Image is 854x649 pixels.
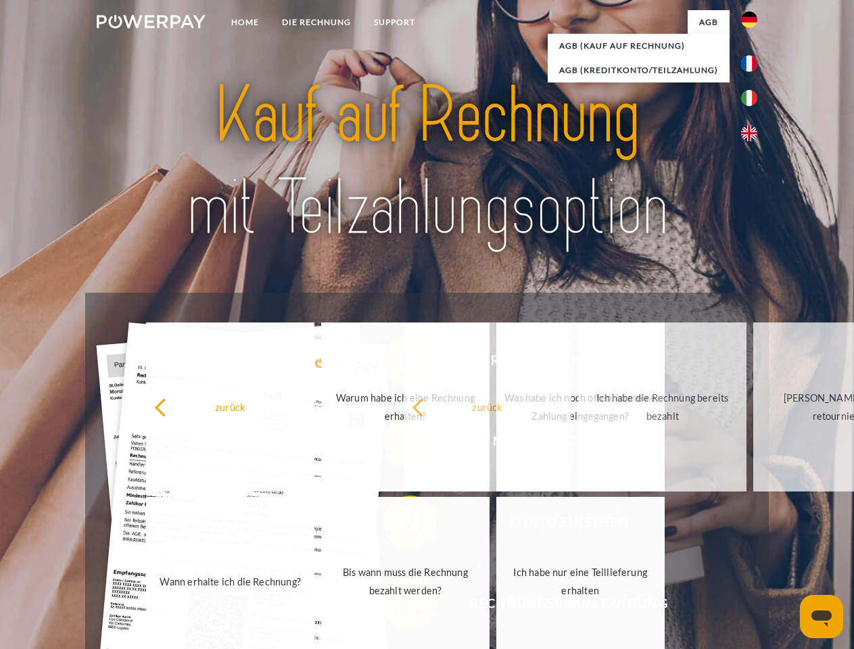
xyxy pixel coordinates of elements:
img: fr [741,55,757,72]
img: it [741,90,757,106]
a: SUPPORT [362,10,427,34]
iframe: Schaltfläche zum Öffnen des Messaging-Fensters [800,595,843,638]
div: Wann erhalte ich die Rechnung? [154,572,306,590]
div: Ich habe nur eine Teillieferung erhalten [504,563,657,600]
img: logo-powerpay-white.svg [97,15,206,28]
div: zurück [412,398,564,416]
a: AGB (Kreditkonto/Teilzahlung) [548,58,730,82]
div: Warum habe ich eine Rechnung erhalten? [329,389,481,425]
a: DIE RECHNUNG [270,10,362,34]
a: agb [688,10,730,34]
a: AGB (Kauf auf Rechnung) [548,34,730,58]
a: Home [220,10,270,34]
div: zurück [154,398,306,416]
img: en [741,125,757,141]
div: Ich habe die Rechnung bereits bezahlt [586,389,738,425]
img: title-powerpay_de.svg [129,65,725,259]
div: Bis wann muss die Rechnung bezahlt werden? [329,563,481,600]
img: de [741,11,757,28]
